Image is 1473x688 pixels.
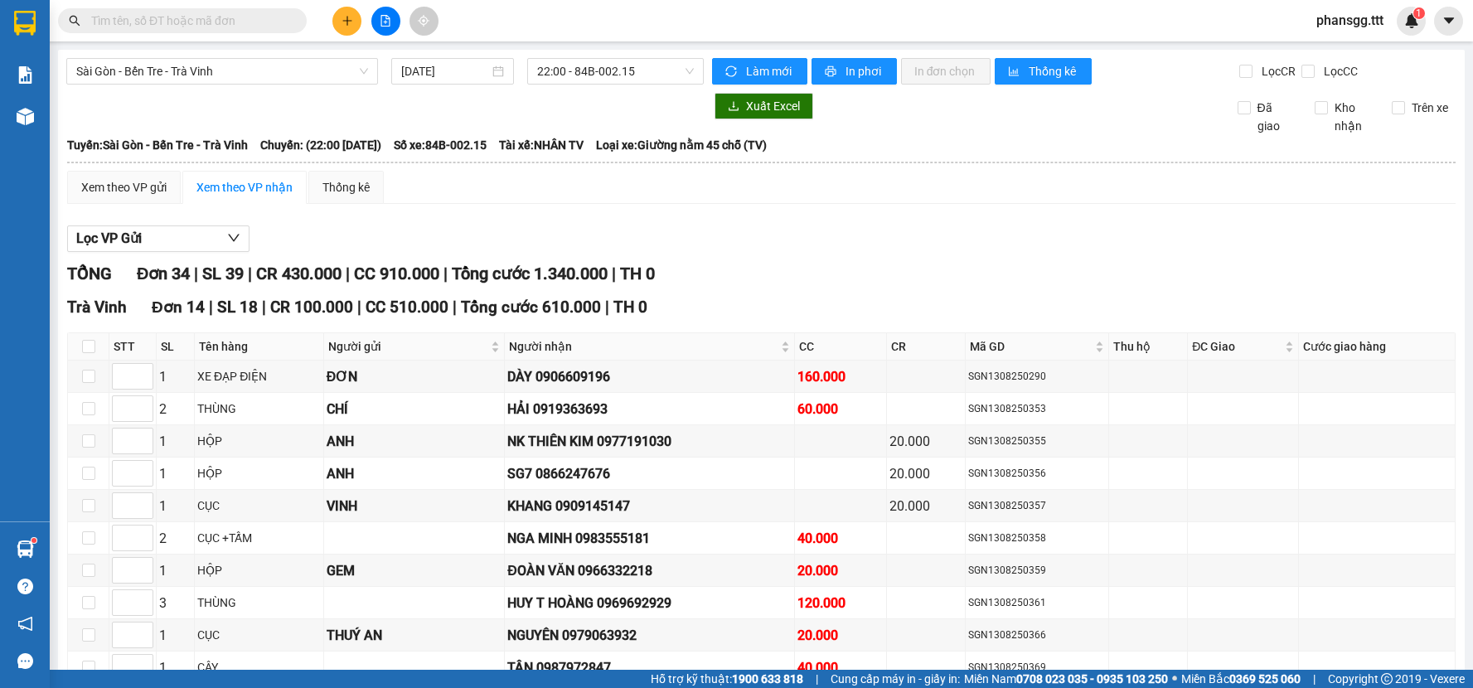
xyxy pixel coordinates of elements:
span: 1 [1416,7,1422,19]
strong: 1900 633 818 [732,672,803,686]
img: logo-vxr [14,11,36,36]
div: NGUYÊN 0979063932 [507,625,792,646]
span: | [209,298,213,317]
button: downloadXuất Excel [715,93,813,119]
div: 20.000 [797,625,884,646]
span: Tổng cước 610.000 [461,298,601,317]
span: aim [418,15,429,27]
span: search [69,15,80,27]
div: HỘP [197,432,321,450]
div: SGN1308250366 [968,627,1105,643]
span: printer [825,65,839,79]
span: Làm mới [746,62,794,80]
div: NK THIÊN KIM 0977191030 [507,431,792,452]
td: SGN1308250356 [966,458,1108,490]
span: ĐC Giao [1192,337,1281,356]
div: HUY T HOÀNG 0969692929 [507,593,792,613]
span: Người nhận [509,337,778,356]
div: 160.000 [797,366,884,387]
span: Kho nhận [1328,99,1379,135]
span: Đơn 34 [137,264,190,283]
img: icon-new-feature [1404,13,1419,28]
div: HỘP [197,561,321,579]
td: SGN1308250290 [966,361,1108,393]
div: CHÍ [327,399,501,419]
div: 20.000 [889,431,963,452]
div: SGN1308250361 [968,595,1105,611]
div: ANH [327,463,501,484]
span: Đã giao [1251,99,1302,135]
span: Cung cấp máy in - giấy in: [831,670,960,688]
button: printerIn phơi [812,58,897,85]
strong: 0708 023 035 - 0935 103 250 [1016,672,1168,686]
span: | [248,264,252,283]
span: | [605,298,609,317]
div: SGN1308250353 [968,401,1105,417]
div: SGN1308250357 [968,498,1105,514]
span: Lọc CC [1317,62,1360,80]
span: Loại xe: Giường nằm 45 chỗ (TV) [596,136,767,154]
div: 1 [159,560,191,581]
div: 60.000 [797,399,884,419]
span: Trên xe [1405,99,1455,117]
th: Thu hộ [1109,333,1189,361]
button: In đơn chọn [901,58,991,85]
span: | [443,264,448,283]
div: 1 [159,625,191,646]
span: phansgg.ttt [1303,10,1397,31]
div: NGA MINH 0983555181 [507,528,792,549]
div: THÙNG [197,594,321,612]
span: | [1313,670,1316,688]
div: TÂN 0987972847 [507,657,792,678]
div: CÂY [197,658,321,676]
span: Lọc VP Gửi [76,228,142,249]
div: 20.000 [889,496,963,516]
div: ANH [327,431,501,452]
div: CỤC +TẤM [197,529,321,547]
span: Tổng cước 1.340.000 [452,264,608,283]
div: 1 [159,431,191,452]
span: notification [17,616,33,632]
span: | [357,298,361,317]
div: 3 [159,593,191,613]
span: file-add [380,15,391,27]
span: TH 0 [613,298,647,317]
span: | [816,670,818,688]
div: Thống kê [322,178,370,196]
div: Xem theo VP nhận [196,178,293,196]
th: Cước giao hàng [1299,333,1456,361]
span: | [612,264,616,283]
div: 2 [159,528,191,549]
span: CR 100.000 [270,298,353,317]
span: down [227,231,240,245]
span: Trà Vinh [67,298,127,317]
div: ĐOÀN VĂN 0966332218 [507,560,792,581]
td: SGN1308250353 [966,393,1108,425]
div: XE ĐẠP ĐIỆN [197,367,321,385]
button: caret-down [1434,7,1463,36]
div: KHANG 0909145147 [507,496,792,516]
span: caret-down [1442,13,1456,28]
strong: 0369 525 060 [1229,672,1301,686]
div: 1 [159,463,191,484]
span: SL 39 [202,264,244,283]
span: ⚪️ [1172,676,1177,682]
div: CỤC [197,626,321,644]
span: plus [342,15,353,27]
td: SGN1308250359 [966,555,1108,587]
div: HẢI 0919363693 [507,399,792,419]
div: 1 [159,366,191,387]
th: STT [109,333,157,361]
th: SL [157,333,195,361]
span: Chuyến: (22:00 [DATE]) [260,136,381,154]
span: TỔNG [67,264,112,283]
span: question-circle [17,579,33,594]
td: SGN1308250358 [966,522,1108,555]
div: 1 [159,657,191,678]
span: CR 430.000 [256,264,342,283]
input: 13/08/2025 [401,62,488,80]
button: file-add [371,7,400,36]
span: In phơi [846,62,884,80]
b: Tuyến: Sài Gòn - Bến Tre - Trà Vinh [67,138,248,152]
div: Xem theo VP gửi [81,178,167,196]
